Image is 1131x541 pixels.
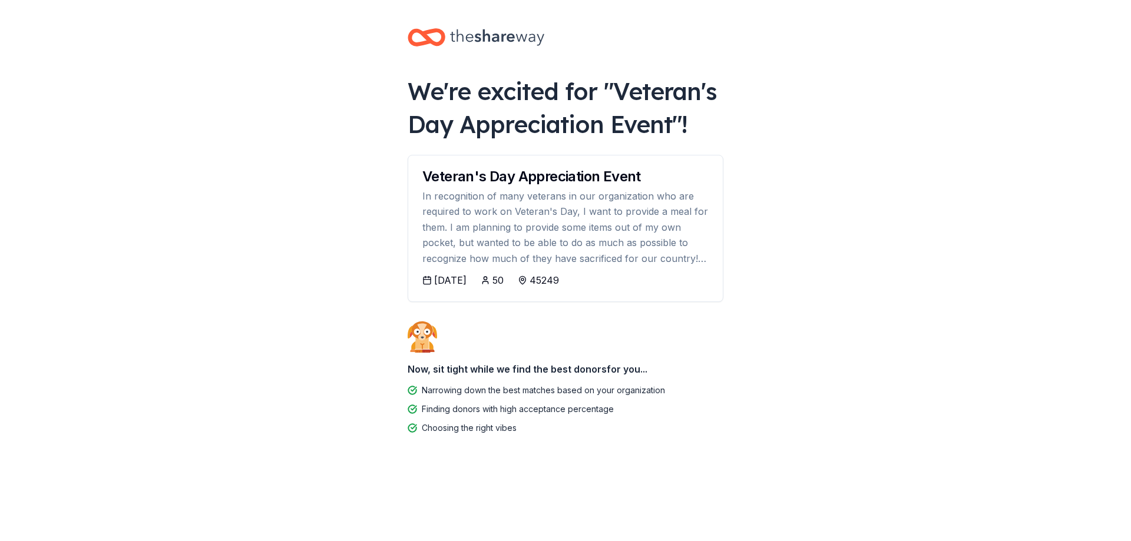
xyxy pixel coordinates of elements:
div: Now, sit tight while we find the best donors for you... [408,357,723,381]
div: Choosing the right vibes [422,421,517,435]
div: Narrowing down the best matches based on your organization [422,383,665,397]
img: Dog waiting patiently [408,321,437,353]
div: [DATE] [434,273,467,287]
div: Veteran's Day Appreciation Event [422,170,709,184]
div: 50 [492,273,504,287]
div: We're excited for " Veteran's Day Appreciation Event "! [408,75,723,141]
div: 45249 [530,273,559,287]
div: Finding donors with high acceptance percentage [422,402,614,416]
div: In recognition of many veterans in our organization who are required to work on Veteran's Day, I ... [422,188,709,266]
